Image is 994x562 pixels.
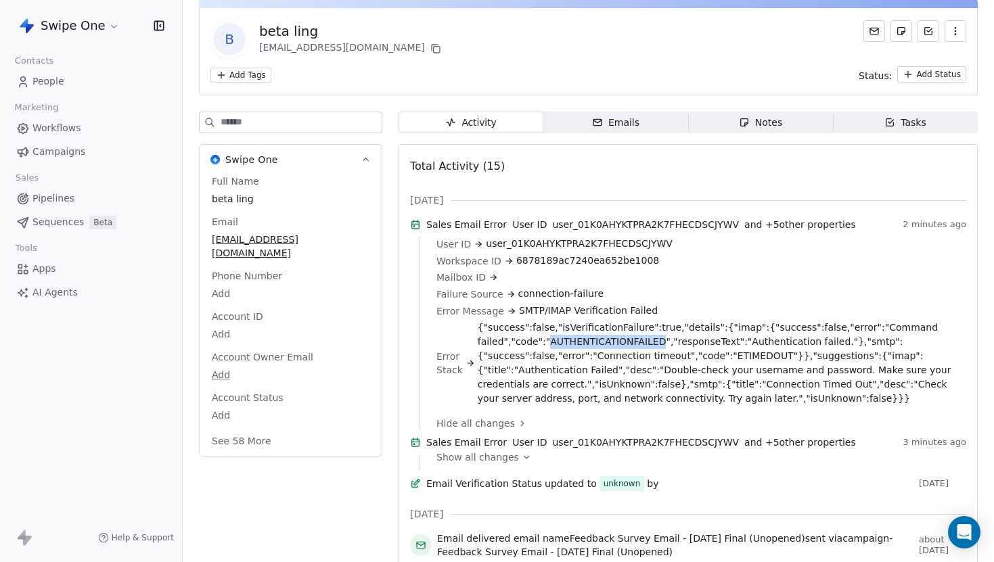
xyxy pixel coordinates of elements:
[512,436,547,449] span: User ID
[739,116,782,130] div: Notes
[512,218,547,231] span: User ID
[436,304,504,318] span: Error Message
[212,368,369,381] span: Add
[437,533,510,544] span: Email delivered
[919,478,966,489] span: [DATE]
[212,233,369,260] span: [EMAIL_ADDRESS][DOMAIN_NAME]
[210,155,220,164] img: Swipe One
[552,436,739,449] span: user_01K0AHYKTPRA2K7FHECDSCJYWV
[11,258,171,280] a: Apps
[552,218,739,231] span: user_01K0AHYKTPRA2K7FHECDSCJYWV
[11,211,171,233] a: SequencesBeta
[200,145,382,174] button: Swipe OneSwipe One
[436,237,471,251] span: User ID
[903,219,966,230] span: 2 minutes ago
[11,187,171,210] a: Pipelines
[410,507,443,521] span: [DATE]
[98,532,174,543] a: Help & Support
[212,192,369,206] span: beta ling
[486,237,673,251] span: user_01K0AHYKTPRA2K7FHECDSCJYWV
[9,97,64,118] span: Marketing
[604,477,641,490] div: unknown
[11,117,171,139] a: Workflows
[32,215,84,229] span: Sequences
[426,477,542,490] span: Email Verification Status
[209,391,286,404] span: Account Status
[11,70,171,93] a: People
[436,450,519,464] span: Show all changes
[426,436,507,449] span: Sales Email Error
[436,450,957,464] a: Show all changes
[32,145,85,159] span: Campaigns
[570,533,805,544] span: Feedback Survey Email - [DATE] Final (Unopened)
[744,218,856,231] span: and + 5 other properties
[200,174,382,456] div: Swipe OneSwipe One
[516,254,659,268] span: 6878189ac7240ea652be1008
[410,193,443,207] span: [DATE]
[545,477,597,490] span: updated to
[32,262,56,276] span: Apps
[884,116,926,130] div: Tasks
[11,141,171,163] a: Campaigns
[225,153,278,166] span: Swipe One
[209,174,262,188] span: Full Name
[89,216,116,229] span: Beta
[212,408,369,422] span: Add
[259,41,444,57] div: [EMAIL_ADDRESS][DOMAIN_NAME]
[919,534,966,556] span: about [DATE]
[9,168,45,188] span: Sales
[519,304,658,318] span: SMTP/IMAP Verification Failed
[436,271,486,284] span: Mailbox ID
[436,350,463,377] span: Error Stack
[212,327,369,341] span: Add
[9,51,60,71] span: Contacts
[209,310,266,323] span: Account ID
[436,417,515,430] span: Hide all changes
[212,287,369,300] span: Add
[32,121,81,135] span: Workflows
[11,281,171,304] a: AI Agents
[437,546,673,557] span: Feedback Survey Email - [DATE] Final (Unopened)
[209,215,241,229] span: Email
[213,23,246,55] span: b
[948,516,980,548] div: Open Intercom Messenger
[426,218,507,231] span: Sales Email Error
[210,68,271,83] button: Add Tags
[436,287,503,301] span: Failure Source
[518,287,604,301] span: connection-failure
[32,285,78,300] span: AI Agents
[259,22,444,41] div: beta ling
[112,532,174,543] span: Help & Support
[859,69,892,83] span: Status:
[436,254,501,268] span: Workspace ID
[204,429,279,453] button: See 58 More
[9,238,43,258] span: Tools
[209,350,316,364] span: Account Owner Email
[41,17,106,34] span: Swipe One
[410,160,505,172] span: Total Activity (15)
[209,269,285,283] span: Phone Number
[32,74,64,89] span: People
[32,191,74,206] span: Pipelines
[897,66,966,83] button: Add Status
[436,417,957,430] a: Hide all changes
[16,14,122,37] button: Swipe One
[647,477,658,490] span: by
[437,532,913,559] span: email name sent via campaign -
[744,436,856,449] span: and + 5 other properties
[19,18,35,34] img: Swipe%20One%20Logo%201-1.svg
[478,321,957,406] span: {"success":false,"isVerificationFailure":true,"details":{"imap":{"success":false,"error":"Command...
[903,437,966,448] span: 3 minutes ago
[592,116,639,130] div: Emails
